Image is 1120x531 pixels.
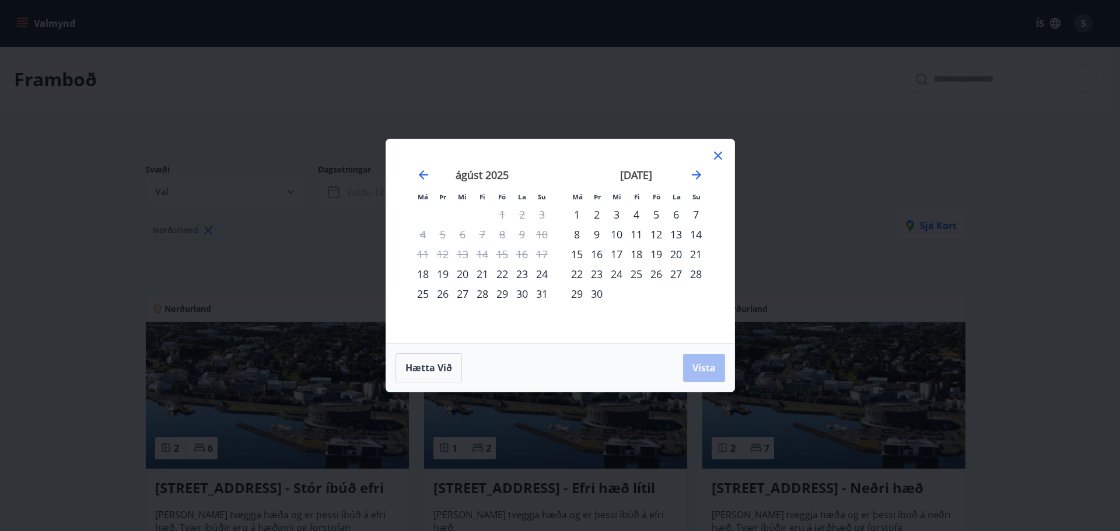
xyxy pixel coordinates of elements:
div: 8 [567,224,587,244]
div: 20 [453,264,473,284]
strong: ágúst 2025 [456,168,509,182]
small: Mi [612,192,621,201]
td: Not available. föstudagur, 1. ágúst 2025 [492,205,512,224]
small: Má [572,192,583,201]
div: 22 [567,264,587,284]
td: Not available. miðvikudagur, 13. ágúst 2025 [453,244,473,264]
div: 18 [413,264,433,284]
td: Choose mánudagur, 15. september 2025 as your check-in date. It’s available. [567,244,587,264]
td: Choose fimmtudagur, 4. september 2025 as your check-in date. It’s available. [626,205,646,224]
td: Choose mánudagur, 1. september 2025 as your check-in date. It’s available. [567,205,587,224]
td: Choose sunnudagur, 28. september 2025 as your check-in date. It’s available. [686,264,706,284]
td: Choose þriðjudagur, 23. september 2025 as your check-in date. It’s available. [587,264,607,284]
td: Choose miðvikudagur, 17. september 2025 as your check-in date. It’s available. [607,244,626,264]
small: Fö [498,192,506,201]
td: Choose fimmtudagur, 21. ágúst 2025 as your check-in date. It’s available. [473,264,492,284]
td: Choose laugardagur, 27. september 2025 as your check-in date. It’s available. [666,264,686,284]
td: Not available. fimmtudagur, 14. ágúst 2025 [473,244,492,264]
td: Choose sunnudagur, 31. ágúst 2025 as your check-in date. It’s available. [532,284,552,304]
small: Þr [594,192,601,201]
small: Fö [653,192,660,201]
td: Choose miðvikudagur, 27. ágúst 2025 as your check-in date. It’s available. [453,284,473,304]
td: Not available. laugardagur, 2. ágúst 2025 [512,205,532,224]
div: 21 [473,264,492,284]
td: Choose miðvikudagur, 20. ágúst 2025 as your check-in date. It’s available. [453,264,473,284]
td: Choose laugardagur, 20. september 2025 as your check-in date. It’s available. [666,244,686,264]
td: Choose miðvikudagur, 10. september 2025 as your check-in date. It’s available. [607,224,626,244]
td: Not available. sunnudagur, 3. ágúst 2025 [532,205,552,224]
td: Choose sunnudagur, 21. september 2025 as your check-in date. It’s available. [686,244,706,264]
td: Choose fimmtudagur, 11. september 2025 as your check-in date. It’s available. [626,224,646,244]
small: Su [538,192,546,201]
div: 28 [686,264,706,284]
td: Not available. sunnudagur, 10. ágúst 2025 [532,224,552,244]
td: Choose föstudagur, 5. september 2025 as your check-in date. It’s available. [646,205,666,224]
td: Choose laugardagur, 30. ágúst 2025 as your check-in date. It’s available. [512,284,532,304]
div: 30 [587,284,607,304]
div: 27 [666,264,686,284]
td: Choose mánudagur, 22. september 2025 as your check-in date. It’s available. [567,264,587,284]
td: Choose föstudagur, 29. ágúst 2025 as your check-in date. It’s available. [492,284,512,304]
td: Not available. fimmtudagur, 7. ágúst 2025 [473,224,492,244]
div: 24 [607,264,626,284]
div: 13 [666,224,686,244]
div: 10 [607,224,626,244]
td: Choose sunnudagur, 14. september 2025 as your check-in date. It’s available. [686,224,706,244]
div: 22 [492,264,512,284]
div: 26 [646,264,666,284]
td: Not available. laugardagur, 16. ágúst 2025 [512,244,532,264]
small: Su [692,192,701,201]
td: Choose sunnudagur, 7. september 2025 as your check-in date. It’s available. [686,205,706,224]
div: Move forward to switch to the next month. [689,168,703,182]
div: 29 [492,284,512,304]
td: Not available. þriðjudagur, 12. ágúst 2025 [433,244,453,264]
small: La [518,192,526,201]
td: Not available. þriðjudagur, 5. ágúst 2025 [433,224,453,244]
td: Choose mánudagur, 18. ágúst 2025 as your check-in date. It’s available. [413,264,433,284]
td: Choose þriðjudagur, 19. ágúst 2025 as your check-in date. It’s available. [433,264,453,284]
td: Choose föstudagur, 22. ágúst 2025 as your check-in date. It’s available. [492,264,512,284]
small: Mi [458,192,467,201]
div: 2 [587,205,607,224]
div: 21 [686,244,706,264]
div: 16 [587,244,607,264]
div: 23 [587,264,607,284]
td: Choose föstudagur, 12. september 2025 as your check-in date. It’s available. [646,224,666,244]
td: Choose þriðjudagur, 16. september 2025 as your check-in date. It’s available. [587,244,607,264]
div: 23 [512,264,532,284]
div: 7 [686,205,706,224]
td: Choose laugardagur, 23. ágúst 2025 as your check-in date. It’s available. [512,264,532,284]
td: Choose miðvikudagur, 24. september 2025 as your check-in date. It’s available. [607,264,626,284]
small: La [673,192,681,201]
td: Choose þriðjudagur, 9. september 2025 as your check-in date. It’s available. [587,224,607,244]
div: 28 [473,284,492,304]
td: Not available. föstudagur, 15. ágúst 2025 [492,244,512,264]
div: 6 [666,205,686,224]
div: 19 [433,264,453,284]
td: Choose fimmtudagur, 25. september 2025 as your check-in date. It’s available. [626,264,646,284]
td: Not available. mánudagur, 11. ágúst 2025 [413,244,433,264]
td: Choose laugardagur, 6. september 2025 as your check-in date. It’s available. [666,205,686,224]
td: Choose mánudagur, 8. september 2025 as your check-in date. It’s available. [567,224,587,244]
div: 4 [626,205,646,224]
td: Choose þriðjudagur, 26. ágúst 2025 as your check-in date. It’s available. [433,284,453,304]
small: Fi [480,192,485,201]
div: 29 [567,284,587,304]
div: Move backward to switch to the previous month. [416,168,430,182]
span: Hætta við [405,361,452,374]
small: Fi [634,192,640,201]
div: 25 [626,264,646,284]
div: 25 [413,284,433,304]
td: Not available. sunnudagur, 17. ágúst 2025 [532,244,552,264]
div: 26 [433,284,453,304]
div: 1 [567,205,587,224]
div: 31 [532,284,552,304]
td: Choose þriðjudagur, 2. september 2025 as your check-in date. It’s available. [587,205,607,224]
div: 24 [532,264,552,284]
td: Choose mánudagur, 25. ágúst 2025 as your check-in date. It’s available. [413,284,433,304]
td: Choose mánudagur, 29. september 2025 as your check-in date. It’s available. [567,284,587,304]
td: Not available. miðvikudagur, 6. ágúst 2025 [453,224,473,244]
div: 9 [587,224,607,244]
div: 5 [646,205,666,224]
td: Choose fimmtudagur, 28. ágúst 2025 as your check-in date. It’s available. [473,284,492,304]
